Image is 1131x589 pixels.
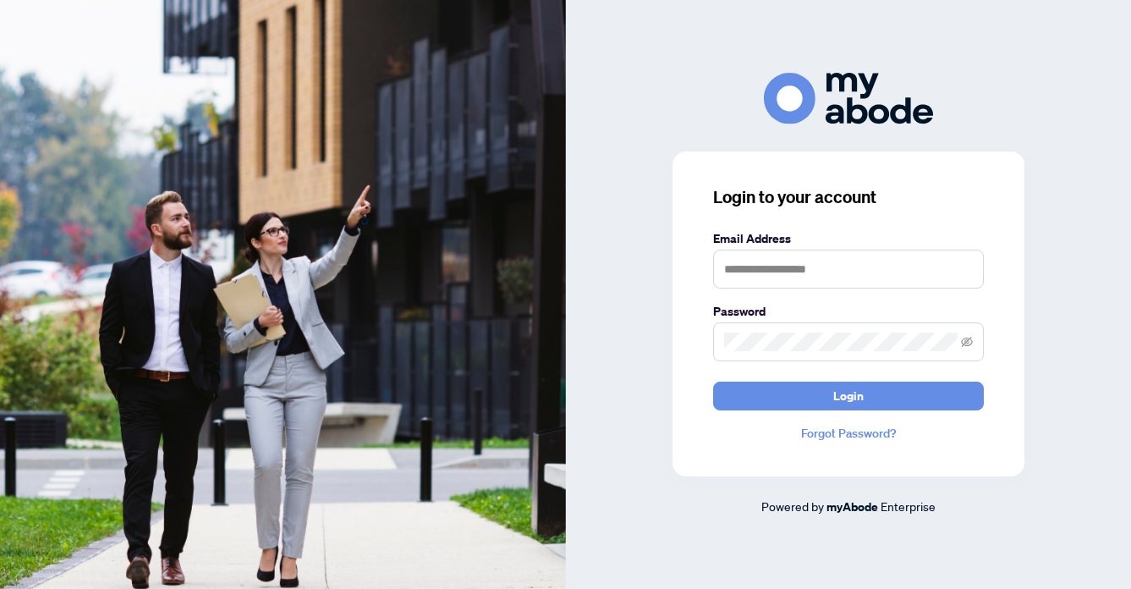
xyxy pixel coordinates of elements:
span: Enterprise [881,498,936,514]
img: ma-logo [764,73,933,124]
h3: Login to your account [713,185,984,209]
label: Email Address [713,229,984,248]
span: Login [833,383,864,410]
button: Login [713,382,984,410]
a: Forgot Password? [713,424,984,443]
label: Password [713,302,984,321]
span: Powered by [761,498,824,514]
span: eye-invisible [961,336,973,348]
a: myAbode [826,498,878,516]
